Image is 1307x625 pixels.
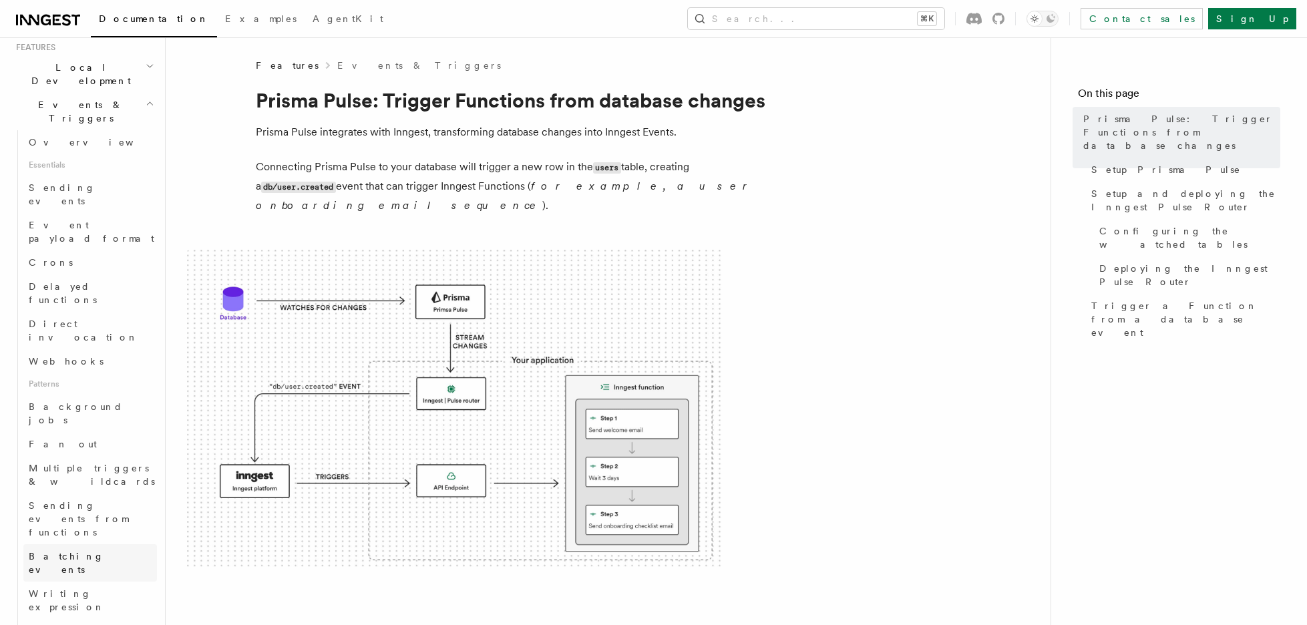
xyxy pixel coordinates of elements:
a: Fan out [23,432,157,456]
a: Prisma Pulse: Trigger Functions from database changes [1078,107,1280,158]
a: Batching events [23,544,157,582]
span: Patterns [23,373,157,395]
a: Overview [23,130,157,154]
a: Delayed functions [23,274,157,312]
a: Trigger a Function from a database event [1086,294,1280,345]
span: Direct invocation [29,319,138,343]
span: Deploying the Inngest Pulse Router [1099,262,1280,288]
span: Setup and deploying the Inngest Pulse Router [1091,187,1280,214]
span: Configuring the watched tables [1099,224,1280,251]
span: Essentials [23,154,157,176]
a: Setup and deploying the Inngest Pulse Router [1086,182,1280,219]
code: db/user.created [261,182,336,193]
span: Crons [29,257,73,268]
button: Toggle dark mode [1026,11,1059,27]
span: Sending events [29,182,96,206]
a: Event payload format [23,213,157,250]
a: Sign Up [1208,8,1296,29]
p: Connecting Prisma Pulse to your database will trigger a new row in the table, creating a event th... [256,158,790,215]
a: Webhooks [23,349,157,373]
span: Event payload format [29,220,154,244]
a: Examples [217,4,305,36]
span: Prisma Pulse: Trigger Functions from database changes [1083,112,1280,152]
button: Local Development [11,55,157,93]
a: Setup Prisma Pulse [1086,158,1280,182]
a: Direct invocation [23,312,157,349]
span: Webhooks [29,356,104,367]
a: Writing expression [23,582,157,619]
a: Sending events from functions [23,493,157,544]
a: Events & Triggers [337,59,501,72]
a: Sending events [23,176,157,213]
span: Multiple triggers & wildcards [29,463,155,487]
a: AgentKit [305,4,391,36]
button: Search...⌘K [688,8,944,29]
span: AgentKit [313,13,383,24]
span: Features [11,42,55,53]
span: Events & Triggers [11,98,146,125]
span: Overview [29,137,166,148]
h1: Prisma Pulse: Trigger Functions from database changes [256,88,790,112]
a: Documentation [91,4,217,37]
button: Events & Triggers [11,93,157,130]
a: Background jobs [23,395,157,432]
span: Batching events [29,551,104,575]
span: Delayed functions [29,281,97,305]
code: users [593,162,621,174]
img: Prisma Pulse watches your database for changes and streams them to your Inngest Pulse Router. The... [187,250,721,570]
kbd: ⌘K [918,12,936,25]
span: Features [256,59,319,72]
a: Configuring the watched tables [1094,219,1280,256]
h4: On this page [1078,85,1280,107]
span: Examples [225,13,297,24]
span: Fan out [29,439,97,449]
span: Background jobs [29,401,123,425]
span: Trigger a Function from a database event [1091,299,1280,339]
span: Sending events from functions [29,500,128,538]
a: Multiple triggers & wildcards [23,456,157,493]
span: Local Development [11,61,146,87]
a: Contact sales [1081,8,1203,29]
span: Documentation [99,13,209,24]
a: Crons [23,250,157,274]
a: Deploying the Inngest Pulse Router [1094,256,1280,294]
span: Writing expression [29,588,105,612]
span: Setup Prisma Pulse [1091,163,1241,176]
p: Prisma Pulse integrates with Inngest, transforming database changes into Inngest Events. [256,123,790,142]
